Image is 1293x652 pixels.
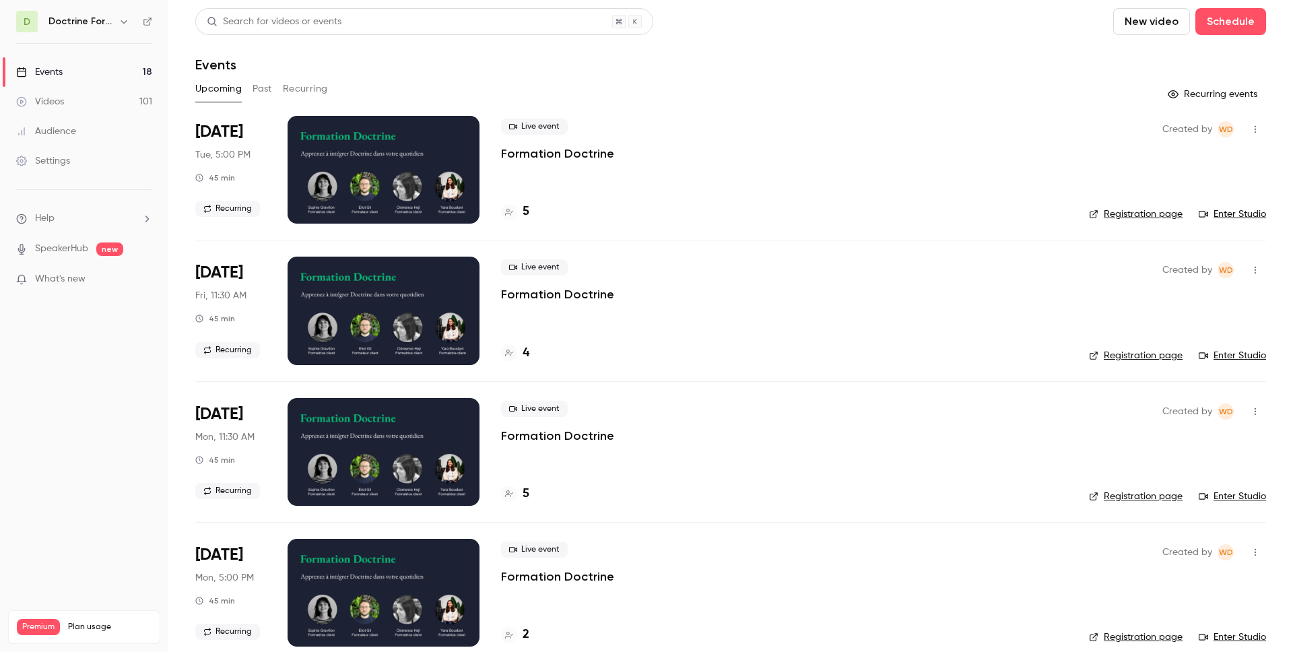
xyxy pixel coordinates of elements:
[136,273,152,286] iframe: Noticeable Trigger
[195,57,236,73] h1: Events
[17,619,60,635] span: Premium
[501,626,529,644] a: 2
[1218,262,1234,278] span: Webinar Doctrine
[195,539,266,647] div: Sep 29 Mon, 5:00 PM (Europe/Paris)
[523,626,529,644] h4: 2
[501,485,529,503] a: 5
[195,430,255,444] span: Mon, 11:30 AM
[501,401,568,417] span: Live event
[35,242,88,256] a: SpeakerHub
[195,403,243,425] span: [DATE]
[1219,121,1233,137] span: WD
[48,15,113,28] h6: Doctrine Formation Avocats
[1199,207,1266,221] a: Enter Studio
[16,211,152,226] li: help-dropdown-opener
[523,203,529,221] h4: 5
[1219,403,1233,420] span: WD
[195,121,243,143] span: [DATE]
[24,15,30,29] span: D
[1089,630,1183,644] a: Registration page
[195,289,246,302] span: Fri, 11:30 AM
[501,344,529,362] a: 4
[1162,84,1266,105] button: Recurring events
[1113,8,1190,35] button: New video
[501,203,529,221] a: 5
[501,145,614,162] a: Formation Doctrine
[1199,630,1266,644] a: Enter Studio
[16,154,70,168] div: Settings
[16,95,64,108] div: Videos
[195,78,242,100] button: Upcoming
[1089,349,1183,362] a: Registration page
[195,257,266,364] div: Sep 26 Fri, 11:30 AM (Europe/Paris)
[1162,403,1212,420] span: Created by
[1218,403,1234,420] span: Webinar Doctrine
[253,78,272,100] button: Past
[1218,544,1234,560] span: Webinar Doctrine
[1195,8,1266,35] button: Schedule
[195,201,260,217] span: Recurring
[1219,262,1233,278] span: WD
[35,272,86,286] span: What's new
[501,119,568,135] span: Live event
[195,116,266,224] div: Sep 23 Tue, 5:00 PM (Europe/Paris)
[195,483,260,499] span: Recurring
[523,485,529,503] h4: 5
[1162,262,1212,278] span: Created by
[207,15,341,29] div: Search for videos or events
[195,398,266,506] div: Sep 29 Mon, 11:30 AM (Europe/Paris)
[195,262,243,284] span: [DATE]
[1162,544,1212,560] span: Created by
[195,571,254,585] span: Mon, 5:00 PM
[1089,207,1183,221] a: Registration page
[1199,490,1266,503] a: Enter Studio
[68,622,152,632] span: Plan usage
[501,286,614,302] a: Formation Doctrine
[1089,490,1183,503] a: Registration page
[523,344,529,362] h4: 4
[501,568,614,585] a: Formation Doctrine
[1199,349,1266,362] a: Enter Studio
[195,172,235,183] div: 45 min
[501,259,568,275] span: Live event
[195,313,235,324] div: 45 min
[1219,544,1233,560] span: WD
[16,65,63,79] div: Events
[16,125,76,138] div: Audience
[195,455,235,465] div: 45 min
[1162,121,1212,137] span: Created by
[195,624,260,640] span: Recurring
[501,542,568,558] span: Live event
[195,595,235,606] div: 45 min
[195,342,260,358] span: Recurring
[501,428,614,444] a: Formation Doctrine
[195,544,243,566] span: [DATE]
[96,242,123,256] span: new
[195,148,251,162] span: Tue, 5:00 PM
[283,78,328,100] button: Recurring
[1218,121,1234,137] span: Webinar Doctrine
[35,211,55,226] span: Help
